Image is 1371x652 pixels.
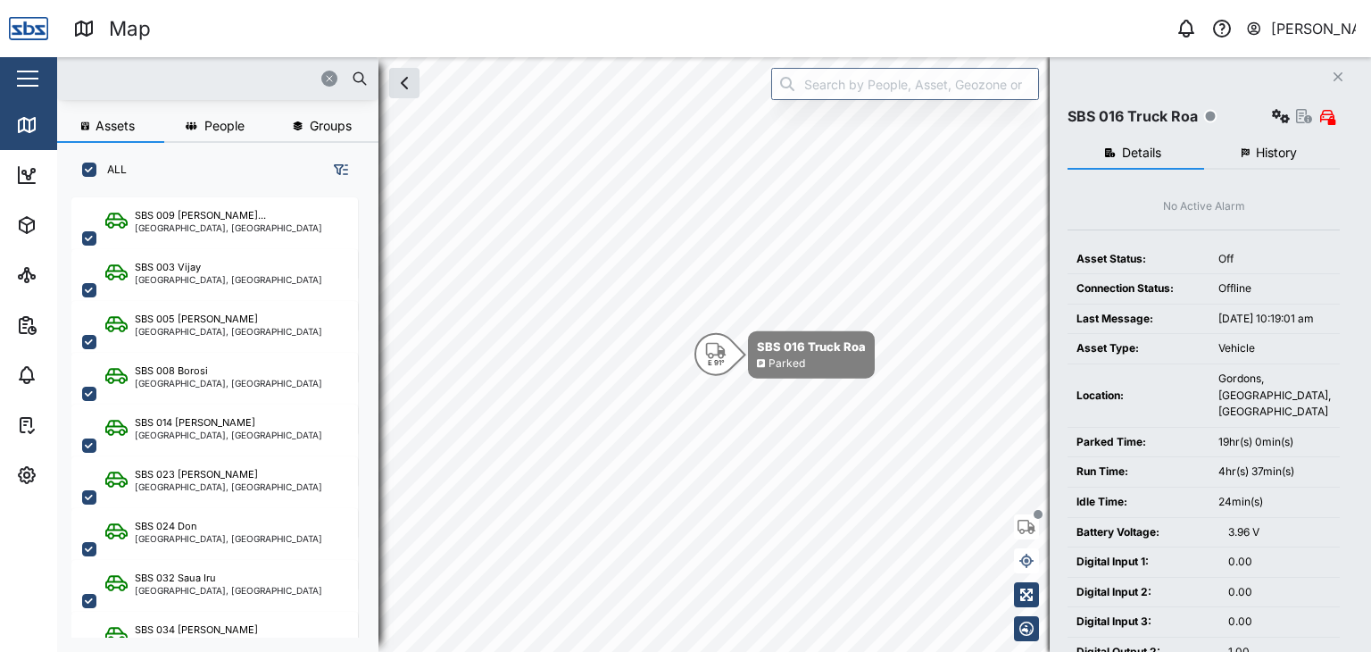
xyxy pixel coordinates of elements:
div: Sites [46,265,89,285]
div: grid [71,191,378,638]
div: 3.96 V [1228,524,1331,541]
div: Gordons, [GEOGRAPHIC_DATA], [GEOGRAPHIC_DATA] [1218,371,1331,421]
img: Main Logo [9,9,48,48]
div: Last Message: [1076,311,1201,328]
div: Run Time: [1076,464,1201,481]
div: [PERSON_NAME] [1271,18,1357,40]
div: 0.00 [1228,554,1331,571]
div: Asset Type: [1076,340,1201,357]
div: Asset Status: [1076,251,1201,268]
div: [GEOGRAPHIC_DATA], [GEOGRAPHIC_DATA] [135,430,322,439]
div: Assets [46,215,102,235]
span: Groups [310,120,352,132]
div: SBS 034 [PERSON_NAME] [135,623,258,638]
div: 19hr(s) 0min(s) [1218,434,1331,451]
div: [GEOGRAPHIC_DATA], [GEOGRAPHIC_DATA] [135,586,322,595]
div: SBS 014 [PERSON_NAME] [135,415,255,430]
div: Map marker [694,331,875,379]
div: Battery Voltage: [1076,524,1210,541]
div: SBS 016 Truck Roa [1068,105,1198,128]
div: [GEOGRAPHIC_DATA], [GEOGRAPHIC_DATA] [135,534,322,543]
span: History [1256,146,1297,159]
div: SBS 009 [PERSON_NAME]... [135,208,266,223]
div: SBS 016 Truck Roa [757,338,866,355]
div: Reports [46,315,107,335]
div: Alarms [46,365,102,385]
div: SBS 032 Saua Iru [135,571,216,586]
div: [GEOGRAPHIC_DATA], [GEOGRAPHIC_DATA] [135,223,322,232]
div: SBS 008 Borosi [135,364,208,379]
div: SBS 005 [PERSON_NAME] [135,312,258,327]
div: Digital Input 3: [1076,614,1210,631]
input: Search by People, Asset, Geozone or Place [771,68,1039,100]
span: People [204,120,245,132]
button: [PERSON_NAME] [1245,16,1357,41]
div: Map [46,115,87,135]
div: [GEOGRAPHIC_DATA], [GEOGRAPHIC_DATA] [135,482,322,491]
div: 4hr(s) 37min(s) [1218,464,1331,481]
canvas: Map [57,57,1371,652]
input: Search assets or drivers [68,65,368,92]
div: Digital Input 1: [1076,554,1210,571]
div: 0.00 [1228,584,1331,601]
div: Idle Time: [1076,494,1201,511]
div: Vehicle [1218,340,1331,357]
div: Offline [1218,280,1331,297]
div: [GEOGRAPHIC_DATA], [GEOGRAPHIC_DATA] [135,275,322,284]
div: Settings [46,465,110,485]
div: Digital Input 2: [1076,584,1210,601]
div: 0.00 [1228,614,1331,631]
span: Details [1122,146,1161,159]
div: [DATE] 10:19:01 am [1218,311,1331,328]
div: Off [1218,251,1331,268]
label: ALL [96,163,127,177]
div: E 91° [708,359,725,366]
div: Connection Status: [1076,280,1201,297]
div: [GEOGRAPHIC_DATA], [GEOGRAPHIC_DATA] [135,379,322,388]
div: [GEOGRAPHIC_DATA], [GEOGRAPHIC_DATA] [135,327,322,336]
div: Location: [1076,388,1201,405]
div: Tasks [46,415,96,435]
div: Map [109,13,151,45]
div: SBS 023 [PERSON_NAME] [135,467,258,482]
div: SBS 024 Don [135,519,197,534]
div: SBS 003 Vijay [135,260,201,275]
span: Assets [96,120,135,132]
div: No Active Alarm [1163,198,1245,215]
div: 24min(s) [1218,494,1331,511]
div: Parked [769,355,805,372]
div: Dashboard [46,165,127,185]
div: Parked Time: [1076,434,1201,451]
